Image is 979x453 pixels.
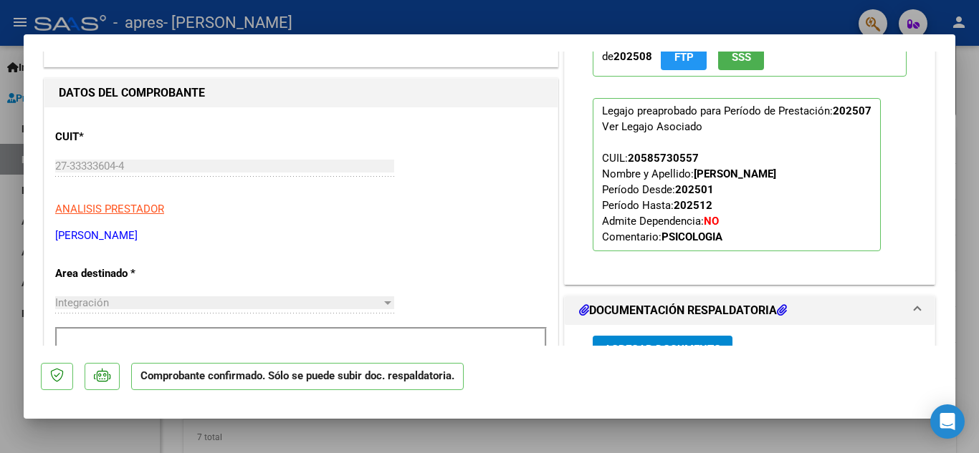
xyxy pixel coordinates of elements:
[55,266,203,282] p: Area destinado *
[833,104,871,117] strong: 202507
[694,167,776,180] strong: [PERSON_NAME]
[930,404,965,439] div: Open Intercom Messenger
[55,228,547,244] p: [PERSON_NAME]
[565,1,935,284] div: PREAPROBACIÓN PARA INTEGRACION
[704,215,719,228] strong: NO
[593,98,881,251] p: Legajo preaprobado para Período de Prestación:
[718,44,764,70] button: SSS
[55,129,203,145] p: CUIT
[131,363,464,391] p: Comprobante confirmado. Sólo se puede subir doc. respaldatoria.
[59,86,205,99] strong: DATOS DEL COMPROBANTE
[604,343,721,356] span: Agregar Documento
[662,230,722,243] strong: PSICOLOGIA
[628,150,699,166] div: 20585730557
[61,344,541,360] p: Período de Prestación (sólo integración):
[732,51,751,64] span: SSS
[602,230,722,243] span: Comentario:
[602,119,702,135] div: Ver Legajo Asociado
[55,203,164,215] span: ANALISIS PRESTADOR
[613,50,652,63] strong: 202508
[258,345,297,358] strong: 202507
[675,183,714,196] strong: 202501
[674,51,694,64] span: FTP
[593,336,732,362] button: Agregar Documento
[55,296,109,309] span: Integración
[674,199,712,212] strong: 202512
[602,152,776,243] span: CUIL: Nombre y Apellido: Período Desde: Período Hasta: Admite Dependencia:
[565,296,935,325] mat-expansion-panel-header: DOCUMENTACIÓN RESPALDATORIA
[579,302,787,319] h1: DOCUMENTACIÓN RESPALDATORIA
[661,44,707,70] button: FTP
